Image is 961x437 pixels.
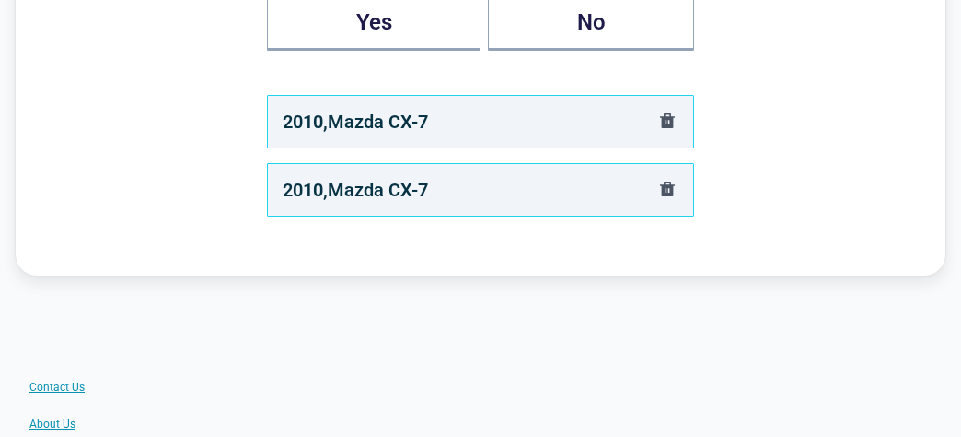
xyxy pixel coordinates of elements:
[283,107,428,136] div: 2010 , Mazda CX-7
[29,417,75,431] a: About Us
[283,175,428,205] div: 2010 , Mazda CX-7
[656,178,678,203] button: delete
[29,380,85,395] a: Contact Us
[656,110,678,135] button: delete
